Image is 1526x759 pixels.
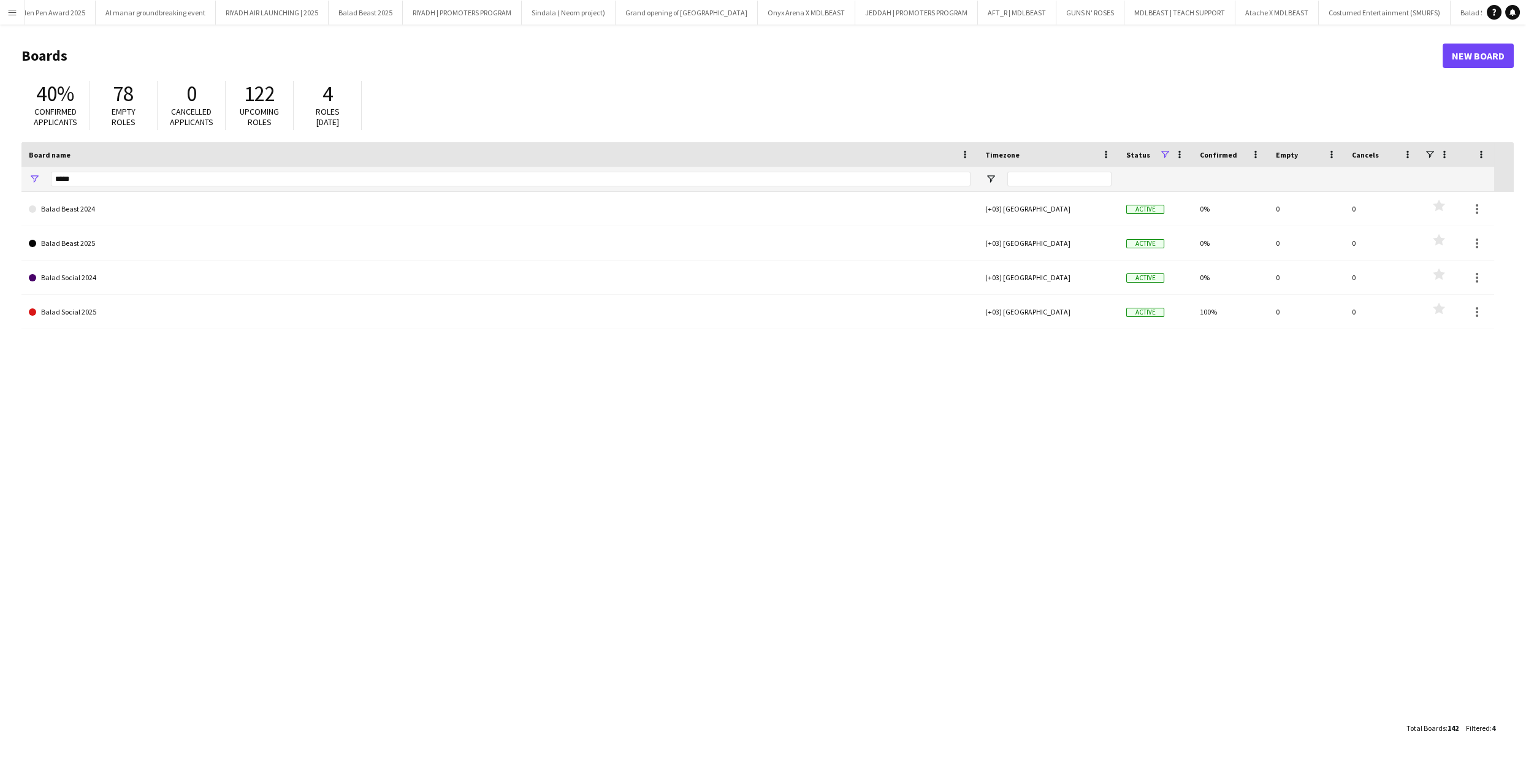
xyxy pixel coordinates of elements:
span: Board name [29,150,71,159]
button: JEDDAH | PROMOTERS PROGRAM [855,1,978,25]
span: Confirmed applicants [34,106,77,128]
span: Cancels [1352,150,1379,159]
button: Onyx Arena X MDLBEAST [758,1,855,25]
div: 0 [1268,192,1345,226]
span: Confirmed [1200,150,1237,159]
div: 0% [1192,261,1268,294]
span: Upcoming roles [240,106,279,128]
button: Balad Social 2025 [1451,1,1526,25]
span: Filtered [1466,723,1490,733]
a: Balad Beast 2024 [29,192,971,226]
div: 0 [1268,295,1345,329]
button: Al manar groundbreaking event [96,1,216,25]
span: 142 [1448,723,1459,733]
div: 0 [1345,295,1421,329]
button: Costumed Entertainment (SMURFS) [1319,1,1451,25]
div: 100% [1192,295,1268,329]
span: 40% [36,80,74,107]
span: Status [1126,150,1150,159]
div: 0% [1192,192,1268,226]
a: Balad Social 2025 [29,295,971,329]
span: 122 [244,80,275,107]
div: 0 [1345,192,1421,226]
span: Timezone [985,150,1020,159]
input: Board name Filter Input [51,172,971,186]
span: 4 [1492,723,1495,733]
button: Golden Pen Award 2025 [2,1,96,25]
button: AFT_R | MDLBEAST [978,1,1056,25]
span: Empty [1276,150,1298,159]
span: 4 [322,80,333,107]
div: 0 [1345,261,1421,294]
button: Open Filter Menu [29,174,40,185]
div: (+03) [GEOGRAPHIC_DATA] [978,261,1119,294]
button: RIYADH AIR LAUNCHING | 2025 [216,1,329,25]
div: (+03) [GEOGRAPHIC_DATA] [978,226,1119,260]
button: RIYADH | PROMOTERS PROGRAM [403,1,522,25]
span: Empty roles [112,106,135,128]
button: Atache X MDLBEAST [1235,1,1319,25]
span: Cancelled applicants [170,106,213,128]
span: 0 [186,80,197,107]
span: Roles [DATE] [316,106,340,128]
a: Balad Social 2024 [29,261,971,295]
div: (+03) [GEOGRAPHIC_DATA] [978,192,1119,226]
a: New Board [1443,44,1514,68]
span: Active [1126,273,1164,283]
div: 0 [1345,226,1421,260]
span: Active [1126,205,1164,214]
a: Balad Beast 2025 [29,226,971,261]
button: GUNS N' ROSES [1056,1,1124,25]
button: MDLBEAST | TEACH SUPPORT [1124,1,1235,25]
input: Timezone Filter Input [1007,172,1112,186]
button: Grand opening of [GEOGRAPHIC_DATA] [616,1,758,25]
button: Sindala ( Neom project) [522,1,616,25]
span: Active [1126,308,1164,317]
div: : [1406,716,1459,740]
div: 0% [1192,226,1268,260]
span: Total Boards [1406,723,1446,733]
h1: Boards [21,47,1443,65]
span: Active [1126,239,1164,248]
button: Balad Beast 2025 [329,1,403,25]
button: Open Filter Menu [985,174,996,185]
span: 78 [113,80,134,107]
div: : [1466,716,1495,740]
div: 0 [1268,226,1345,260]
div: (+03) [GEOGRAPHIC_DATA] [978,295,1119,329]
div: 0 [1268,261,1345,294]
